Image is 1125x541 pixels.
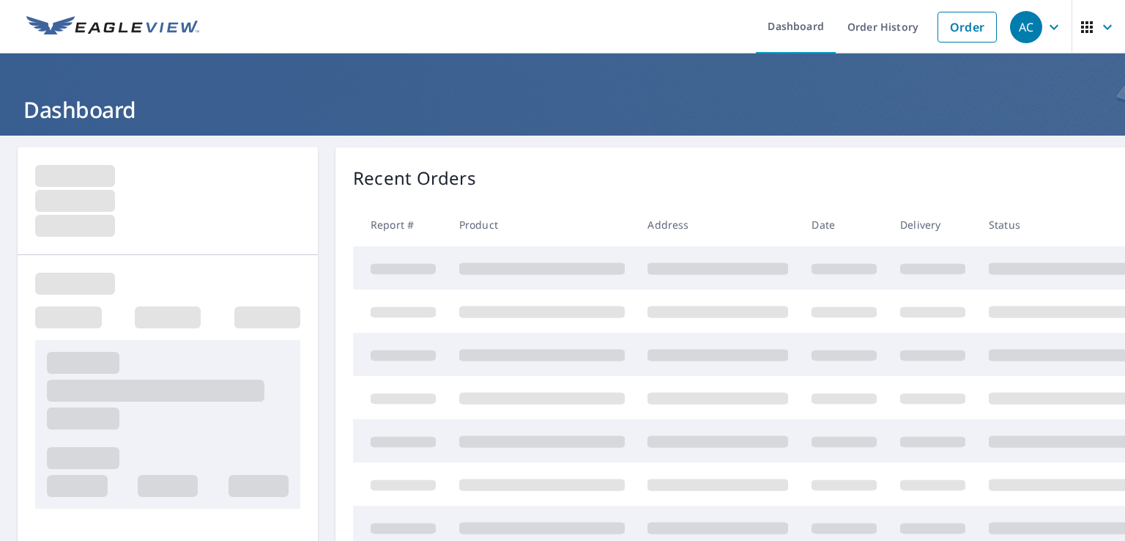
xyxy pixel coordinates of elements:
[353,165,476,191] p: Recent Orders
[888,203,977,246] th: Delivery
[18,95,1107,125] h1: Dashboard
[1010,11,1042,43] div: AC
[353,203,448,246] th: Report #
[800,203,888,246] th: Date
[937,12,997,43] a: Order
[448,203,636,246] th: Product
[636,203,800,246] th: Address
[26,16,199,38] img: EV Logo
